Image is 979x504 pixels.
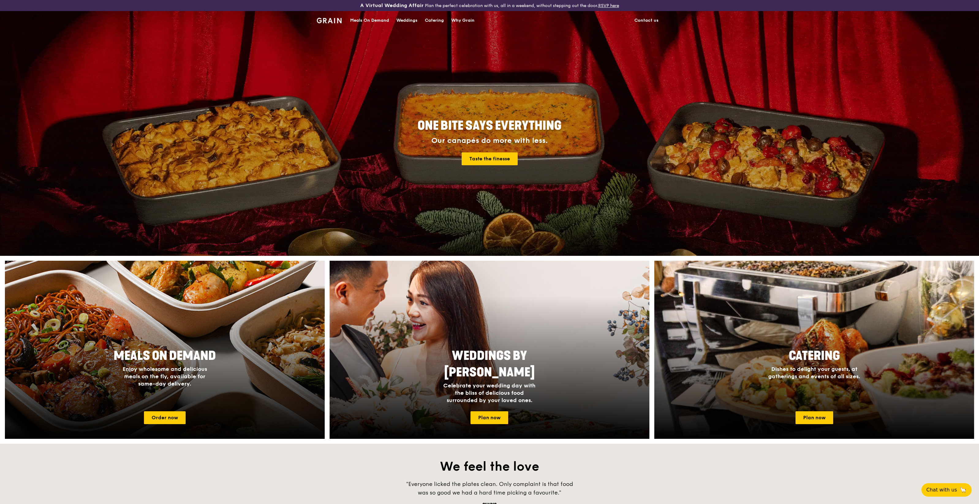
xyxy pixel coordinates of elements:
img: meals-on-demand-card.d2b6f6db.png [5,261,325,439]
span: Celebrate your wedding day with the bliss of delicious food surrounded by your loved ones. [443,382,535,404]
span: Dishes to delight your guests, at gatherings and events of all sizes. [768,366,860,380]
a: Meals On DemandEnjoy wholesome and delicious meals on the fly, available for same-day delivery.Or... [5,261,325,439]
img: catering-card.e1cfaf3e.jpg [654,261,974,439]
div: "Everyone licked the plates clean. Only complaint is that food was so good we had a hard time pic... [398,480,581,497]
a: GrainGrain [317,11,342,29]
div: Our canapés do more with less. [379,136,600,145]
div: Catering [425,11,444,30]
div: Weddings [396,11,418,30]
span: Catering [789,349,840,363]
a: CateringDishes to delight your guests, at gatherings and events of all sizes.Plan now [654,261,974,439]
a: Catering [421,11,448,30]
a: RSVP here [598,3,619,8]
a: Plan now [796,411,833,424]
h3: A Virtual Wedding Affair [360,2,424,9]
a: Weddings by [PERSON_NAME]Celebrate your wedding day with the bliss of delicious food surrounded b... [330,261,649,439]
a: Taste the finesse [462,152,518,165]
div: Why Grain [451,11,474,30]
img: Grain [317,18,342,23]
img: weddings-card.4f3003b8.jpg [330,261,649,439]
a: Order now [144,411,186,424]
a: Plan now [471,411,508,424]
div: Meals On Demand [350,11,389,30]
span: 🦙 [959,486,967,494]
a: Why Grain [448,11,478,30]
a: Weddings [393,11,421,30]
span: Meals On Demand [114,349,216,363]
span: Weddings by [PERSON_NAME] [444,349,535,380]
div: Plan the perfect celebration with us, all in a weekend, without stepping out the door. [313,2,666,9]
button: Chat with us🦙 [921,483,972,497]
span: Chat with us [926,486,957,494]
span: Enjoy wholesome and delicious meals on the fly, available for same-day delivery. [123,366,207,387]
a: Contact us [631,11,662,30]
span: ONE BITE SAYS EVERYTHING [418,118,561,133]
